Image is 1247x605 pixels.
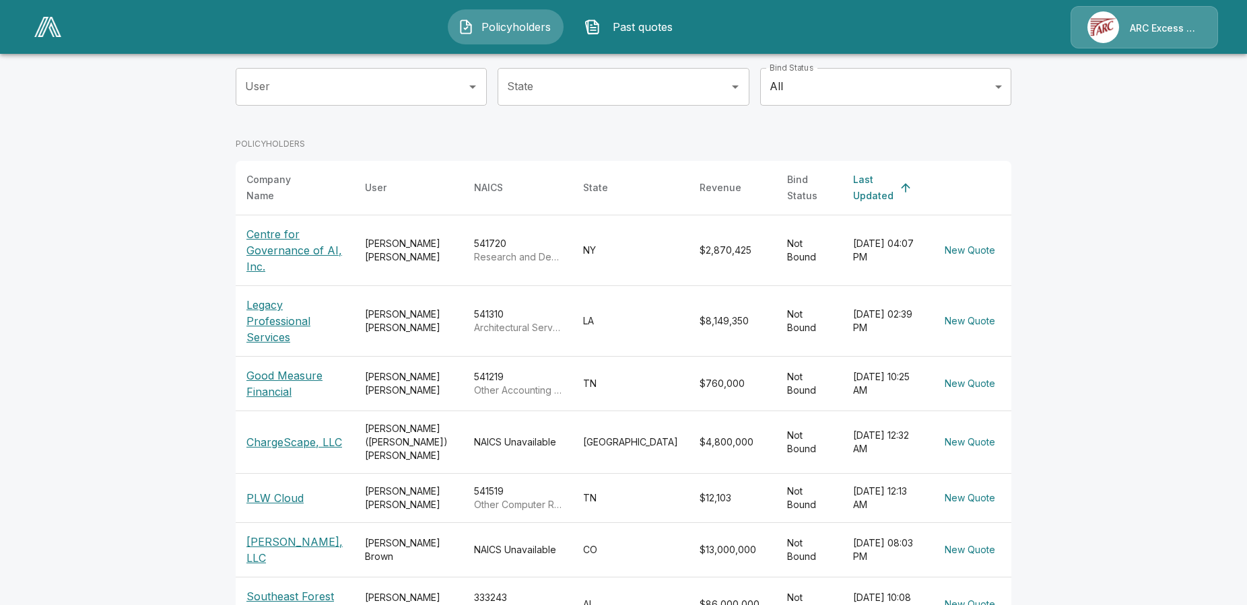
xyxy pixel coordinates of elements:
button: Open [726,77,745,96]
img: Past quotes Icon [584,19,601,35]
td: NY [572,215,689,285]
td: Not Bound [776,356,842,411]
img: Policyholders Icon [458,19,474,35]
div: [PERSON_NAME] [PERSON_NAME] [365,237,452,264]
div: State [583,180,608,196]
span: Policyholders [479,19,553,35]
button: Past quotes IconPast quotes [574,9,690,44]
div: NAICS [474,180,503,196]
div: [PERSON_NAME] [PERSON_NAME] [365,308,452,334]
div: 541219 [474,370,562,397]
td: LA [572,285,689,356]
td: Not Bound [776,285,842,356]
td: Not Bound [776,522,842,577]
td: $760,000 [689,356,776,411]
td: [DATE] 10:25 AM [842,356,929,411]
td: Not Bound [776,473,842,522]
td: $13,000,000 [689,522,776,577]
td: TN [572,356,689,411]
p: ChargeScape, LLC [246,434,343,450]
button: Policyholders IconPolicyholders [448,9,564,44]
p: Architectural Services [474,321,562,334]
th: Bind Status [776,161,842,215]
label: Bind Status [770,62,813,73]
button: Open [463,77,482,96]
p: [PERSON_NAME], LLC [246,534,343,566]
button: New Quote [939,309,1001,334]
p: Other Computer Related Services [474,498,562,511]
div: 541519 [474,485,562,511]
td: TN [572,473,689,522]
td: [DATE] 04:07 PM [842,215,929,285]
td: [DATE] 08:03 PM [842,522,929,577]
p: PLW Cloud [246,490,343,506]
div: [PERSON_NAME] [PERSON_NAME] [365,485,452,511]
td: [DATE] 12:13 AM [842,473,929,522]
div: [PERSON_NAME] ([PERSON_NAME]) [PERSON_NAME] [365,422,452,462]
div: Last Updated [853,172,894,204]
div: User [365,180,386,196]
td: NAICS Unavailable [463,522,572,577]
button: New Quote [939,238,1001,263]
button: New Quote [939,430,1001,455]
button: New Quote [939,538,1001,563]
td: [DATE] 02:39 PM [842,285,929,356]
button: New Quote [939,371,1001,396]
div: Revenue [700,180,741,196]
td: CO [572,522,689,577]
div: Company Name [246,172,319,204]
div: 541310 [474,308,562,334]
td: NAICS Unavailable [463,411,572,473]
a: Agency IconARC Excess & Surplus [1071,6,1218,48]
td: $4,800,000 [689,411,776,473]
td: $12,103 [689,473,776,522]
td: $8,149,350 [689,285,776,356]
td: [DATE] 12:32 AM [842,411,929,473]
img: AA Logo [34,17,61,37]
td: [GEOGRAPHIC_DATA] [572,411,689,473]
td: Not Bound [776,215,842,285]
div: All [760,68,1011,106]
img: Agency Icon [1087,11,1119,43]
p: Centre for Governance of AI, Inc. [246,226,343,275]
span: Past quotes [606,19,680,35]
div: [PERSON_NAME] [PERSON_NAME] [365,370,452,397]
p: Good Measure Financial [246,367,343,400]
div: 541720 [474,237,562,264]
td: Not Bound [776,411,842,473]
p: Legacy Professional Services [246,297,343,345]
p: Other Accounting Services [474,384,562,397]
div: [PERSON_NAME] Brown [365,536,452,563]
p: POLICYHOLDERS [236,138,1011,150]
p: Research and Development in the Social Sciences and Humanities [474,250,562,264]
button: New Quote [939,486,1001,511]
p: ARC Excess & Surplus [1130,22,1201,35]
td: $2,870,425 [689,215,776,285]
